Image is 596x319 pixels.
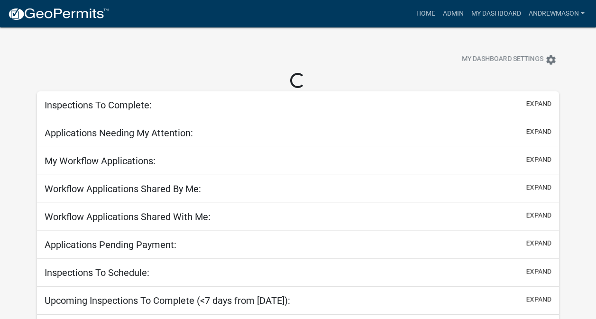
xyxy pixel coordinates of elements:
[462,54,543,65] span: My Dashboard Settings
[526,183,551,193] button: expand
[45,99,152,111] h5: Inspections To Complete:
[526,155,551,165] button: expand
[45,239,176,250] h5: Applications Pending Payment:
[526,127,551,137] button: expand
[454,50,564,69] button: My Dashboard Settingssettings
[413,5,439,23] a: Home
[525,5,588,23] a: AndrewMason
[526,294,551,304] button: expand
[526,211,551,221] button: expand
[526,99,551,109] button: expand
[526,239,551,248] button: expand
[45,155,156,167] h5: My Workflow Applications:
[45,211,211,222] h5: Workflow Applications Shared With Me:
[468,5,525,23] a: My Dashboard
[439,5,468,23] a: Admin
[526,266,551,276] button: expand
[45,267,149,278] h5: Inspections To Schedule:
[45,295,290,306] h5: Upcoming Inspections To Complete (<7 days from [DATE]):
[545,54,557,65] i: settings
[45,127,193,139] h5: Applications Needing My Attention:
[45,183,201,195] h5: Workflow Applications Shared By Me:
